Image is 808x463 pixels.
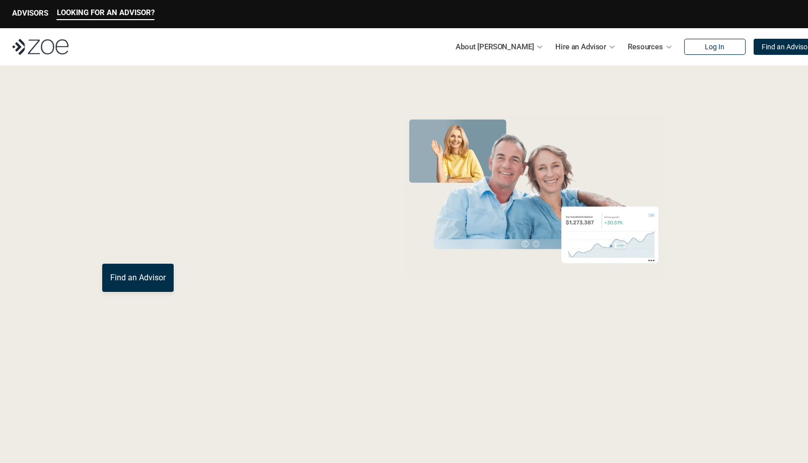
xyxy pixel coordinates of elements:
[57,8,155,17] p: LOOKING FOR AN ADVISOR?
[110,273,166,282] p: Find an Advisor
[102,111,326,150] span: Grow Your Wealth
[555,39,606,54] p: Hire an Advisor
[102,227,362,252] p: You deserve an advisor you can trust. [PERSON_NAME], hire, and invest with vetted, fiduciary, fin...
[394,284,674,290] em: The information in the visuals above is for illustrative purposes only and does not represent an ...
[102,145,306,217] span: with a Financial Advisor
[400,115,668,278] img: Zoe Financial Hero Image
[456,39,534,54] p: About [PERSON_NAME]
[628,39,663,54] p: Resources
[705,43,724,51] p: Log In
[684,39,746,55] a: Log In
[24,420,784,456] p: Loremipsum: *DolOrsi Ametconsecte adi Eli Seddoeius tem inc utlaboreet. Dol 1725 MagNaal Enimadmi...
[102,264,174,292] a: Find an Advisor
[12,9,48,18] p: ADVISORS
